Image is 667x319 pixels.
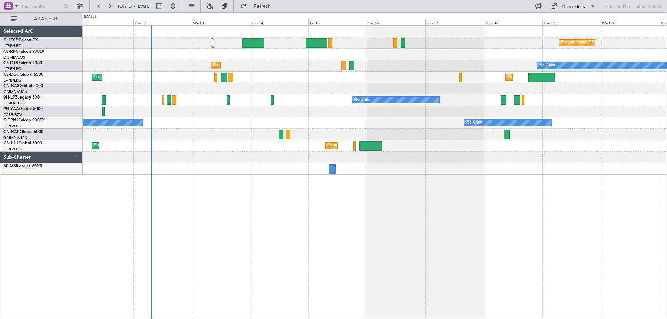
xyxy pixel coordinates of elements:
span: All Aircraft [18,17,73,22]
div: Mon 18 [484,19,542,25]
span: CN-KAS [3,84,19,88]
div: Fri 15 [308,19,367,25]
input: Trip Number [21,1,61,11]
span: CS-DTR [3,61,18,65]
div: No Crew [539,60,555,71]
div: Mon 11 [75,19,133,25]
a: CS-DTRFalcon 2000 [3,61,42,65]
div: Wed 20 [601,19,659,25]
a: LFMD/CEQ [3,101,24,106]
span: F-GPNJ [3,118,18,123]
a: LFPB/LBG [3,124,22,129]
span: CN-RAK [3,130,20,134]
a: FCBB/BZV [3,112,22,117]
div: Planned Maint [GEOGRAPHIC_DATA] ([GEOGRAPHIC_DATA]) [94,72,203,82]
a: CS-JHHGlobal 6000 [3,141,42,145]
a: LFPB/LBG [3,146,22,152]
button: All Aircraft [8,14,75,25]
div: No Crew [354,95,370,105]
a: GMMN/CMN [3,89,27,94]
div: Tue 19 [542,19,601,25]
a: F-HECDFalcon 7X [3,38,38,42]
div: Planned Maint Sofia [213,60,248,71]
a: SP-MSILearjet 60XR [3,164,42,168]
div: Tue 12 [133,19,192,25]
a: DNMM/LOS [3,55,25,60]
span: CS-DOU [3,73,20,77]
div: Planned Maint [GEOGRAPHIC_DATA] ([GEOGRAPHIC_DATA]) [508,72,617,82]
a: LFPB/LBG [3,43,22,49]
a: 9H-LPZLegacy 500 [3,95,40,100]
a: CN-KASGlobal 5000 [3,84,43,88]
div: Planned Maint [GEOGRAPHIC_DATA] ([GEOGRAPHIC_DATA]) [94,141,203,151]
span: 9H-LPZ [3,95,17,100]
a: CS-RRCFalcon 900LX [3,50,44,54]
span: CS-RRC [3,50,18,54]
a: LFPB/LBG [3,78,22,83]
div: Sun 17 [425,19,484,25]
span: CS-JHH [3,141,18,145]
div: Thu 14 [250,19,308,25]
div: [DATE] [84,14,96,20]
span: 9H-YAA [3,107,19,111]
span: Refresh [248,4,277,9]
button: Quick Links [547,1,599,12]
span: F-HECD [3,38,19,42]
a: CN-RAKGlobal 6000 [3,130,43,134]
button: Refresh [237,1,279,12]
div: Planned Maint [GEOGRAPHIC_DATA] ([GEOGRAPHIC_DATA]) [327,141,437,151]
a: GMMN/CMN [3,135,27,140]
a: 9H-YAAGlobal 5000 [3,107,43,111]
div: Quick Links [561,3,585,10]
a: CS-DOUGlobal 6500 [3,73,43,77]
div: Wed 13 [192,19,250,25]
a: LFPB/LBG [3,66,22,72]
span: SP-MSI [3,164,17,168]
div: No Crew [466,118,482,128]
a: F-GPNJFalcon 900EX [3,118,45,123]
div: Sat 16 [367,19,425,25]
span: [DATE] - [DATE] [118,3,151,9]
